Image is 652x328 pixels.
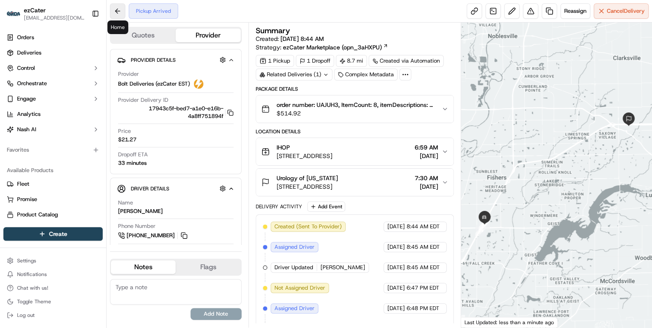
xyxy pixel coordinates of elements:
span: order number: UAJUH3, ItemCount: 8, itemDescriptions: 3 Fruit, 1 Large Combo Box, 4 Box Of Coffee... [277,101,435,109]
span: Bolt Deliveries (ezCater EST) [118,80,190,88]
span: [DATE] [387,305,405,312]
span: Not Assigned Driver [274,284,325,292]
span: Orders [17,34,34,41]
span: Nash AI [17,126,36,133]
span: Create [49,230,67,238]
a: Analytics [3,107,103,121]
div: 8.7 mi [336,55,367,67]
div: Available Products [3,164,103,177]
div: Strategy: [256,43,388,52]
span: [DATE] [387,284,405,292]
button: Control [3,61,103,75]
span: Provider Delivery ID [118,96,168,104]
button: Settings [3,255,103,267]
button: Create [3,227,103,241]
span: [PHONE_NUMBER] [127,232,175,239]
div: Delivery Activity [256,203,302,210]
div: Favorites [3,143,103,157]
button: Fleet [3,177,103,191]
a: Promise [7,196,99,203]
span: Settings [17,257,36,264]
span: Phone Number [118,222,156,230]
button: Product Catalog [3,208,103,222]
span: Created: [256,35,324,43]
button: ezCater [24,6,46,14]
span: 8:45 AM EDT [407,243,440,251]
span: $514.92 [277,109,435,118]
button: Driver Details [117,181,234,196]
span: [DATE] 8:44 AM [280,35,324,43]
span: [DATE] [415,152,438,160]
button: order number: UAJUH3, ItemCount: 8, itemDescriptions: 3 Fruit, 1 Large Combo Box, 4 Box Of Coffee... [256,95,453,123]
button: CancelDelivery [594,3,649,19]
span: Dropoff ETA [118,151,148,158]
a: ezCater Marketplace (opn_3aHXPU) [283,43,388,52]
a: Deliveries [3,46,103,60]
div: 33 minutes [118,159,147,167]
span: 6:48 PM EDT [407,305,439,312]
span: 8:44 AM EDT [407,223,440,230]
span: Pylon [85,144,103,151]
span: [DATE] [387,243,405,251]
span: Orchestrate [17,80,47,87]
button: IHOP[STREET_ADDRESS]6:59 AM[DATE] [256,138,453,165]
span: Assigned Driver [274,305,314,312]
button: Notifications [3,268,103,280]
span: Analytics [17,110,40,118]
span: Chat with us! [17,285,48,291]
div: [PERSON_NAME] [118,207,163,215]
span: [STREET_ADDRESS] [277,152,332,160]
a: Product Catalog [7,211,99,219]
div: Complex Metadata [334,69,398,81]
div: 13 [475,225,486,236]
span: Provider Details [131,57,176,63]
span: Driver Details [131,185,169,192]
div: Related Deliveries (1) [256,69,332,81]
span: Provider [118,70,139,78]
button: Chat with us! [3,282,103,294]
span: [DATE] [387,223,405,230]
button: Nash AI [3,123,103,136]
button: Provider [176,29,240,42]
span: [PERSON_NAME] [320,264,365,271]
span: Log out [17,312,35,319]
span: IHOP [277,143,290,152]
span: 8:45 AM EDT [407,264,440,271]
div: 1 Pickup [256,55,294,67]
span: Promise [17,196,37,203]
button: [EMAIL_ADDRESS][DOMAIN_NAME] [24,14,85,21]
div: Last Updated: less than a minute ago [461,317,558,328]
a: [PHONE_NUMBER] [118,231,189,240]
img: ezCater [7,11,20,17]
a: Created via Automation [369,55,444,67]
span: 6:59 AM [415,143,438,152]
button: 17943c5f-bed7-a1e0-e16b-4a8ff751894f [118,105,234,120]
span: Toggle Theme [17,298,51,305]
span: [STREET_ADDRESS] [277,182,338,191]
span: Urology of [US_STATE] [277,174,338,182]
span: Driver Updated [274,264,313,271]
span: Fleet [17,180,29,188]
a: Orders [3,31,103,44]
span: Deliveries [17,49,41,57]
span: 6:47 PM EDT [407,284,439,292]
span: Name [118,199,133,207]
button: Add Event [307,201,345,212]
span: Reassign [564,7,586,15]
button: Flags [176,260,240,274]
span: Assigned Driver [274,243,314,251]
span: Price [118,127,131,135]
span: Product Catalog [17,211,58,219]
div: Package Details [256,86,454,92]
button: Log out [3,309,103,321]
button: Engage [3,92,103,106]
a: Powered byPylon [60,144,103,151]
button: ezCaterezCater[EMAIL_ADDRESS][DOMAIN_NAME] [3,3,88,24]
button: Provider Details [117,53,234,67]
div: Location Details [256,128,454,135]
button: Reassign [560,3,590,19]
span: Created (Sent To Provider) [274,223,342,230]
